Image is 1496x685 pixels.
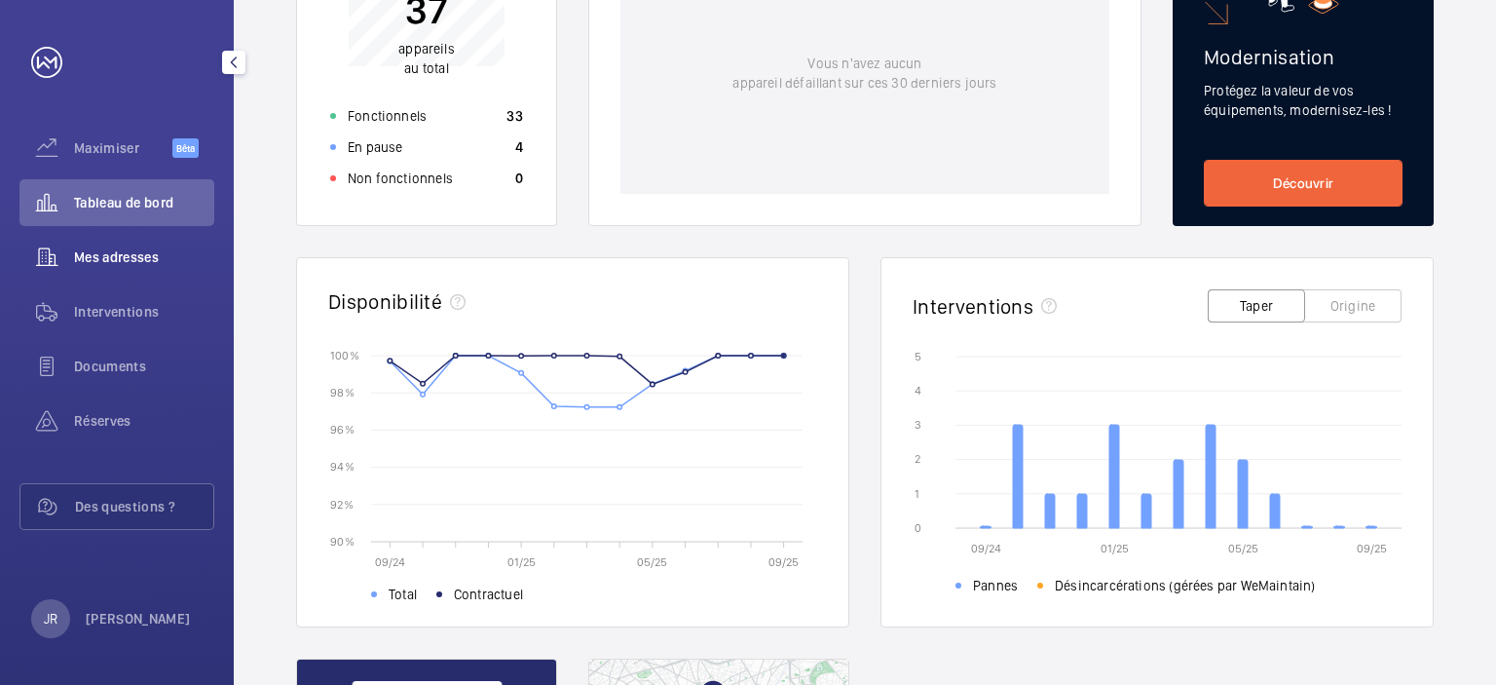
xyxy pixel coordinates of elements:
[74,195,173,210] font: Tableau de bord
[915,521,921,535] text: 0
[768,555,799,569] text: 09/25
[454,585,523,604] span: Contractuel
[915,487,919,501] text: 1
[506,108,523,124] font: 33
[637,555,667,569] text: 05/25
[915,452,920,466] text: 2
[330,534,355,548] text: 90 %
[330,348,359,362] text: 100 %
[74,359,146,374] font: Documents
[348,139,402,155] font: En pause
[330,423,355,437] text: 96 %
[330,497,354,511] text: 92 %
[75,499,175,514] font: Des questions ?
[330,386,355,400] text: 98 %
[44,611,57,627] font: JR
[1055,576,1315,595] span: Désincarcérations (gérées par WeMaintain)
[807,56,921,71] font: Vous n'avez aucun
[1204,45,1334,69] font: Modernisation
[404,60,448,76] font: au total
[389,585,417,604] span: Total
[507,555,536,569] text: 01/25
[375,555,405,569] text: 09/24
[398,41,455,57] font: appareils
[74,140,139,156] font: Maximiser
[74,304,160,320] font: Interventions
[74,413,131,429] font: Réserves
[1330,298,1375,314] font: Origine
[1204,83,1391,118] font: Protégez la valeur de vos équipements, modernisez-les !
[1101,542,1129,555] text: 01/25
[176,142,195,154] font: Bêta
[913,294,1033,319] font: Interventions
[915,418,921,432] text: 3
[1228,542,1258,555] text: 05/25
[1304,289,1402,323] button: Origine
[732,75,996,91] font: appareil défaillant sur ces 30 derniers jours
[515,139,523,155] font: 4
[515,171,523,186] font: 0
[328,289,442,314] font: Disponibilité
[973,576,1018,595] span: Pannes
[1208,289,1305,323] button: Taper
[915,350,921,363] text: 5
[1357,542,1387,555] text: 09/25
[915,384,921,398] text: 4
[1273,175,1333,191] font: Découvrir
[1204,160,1402,207] a: Découvrir
[348,108,427,124] font: Fonctionnels
[330,460,355,474] text: 94 %
[86,611,191,627] font: [PERSON_NAME]
[348,171,453,186] font: Non fonctionnels
[971,542,1001,555] text: 09/24
[74,249,159,265] font: Mes adresses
